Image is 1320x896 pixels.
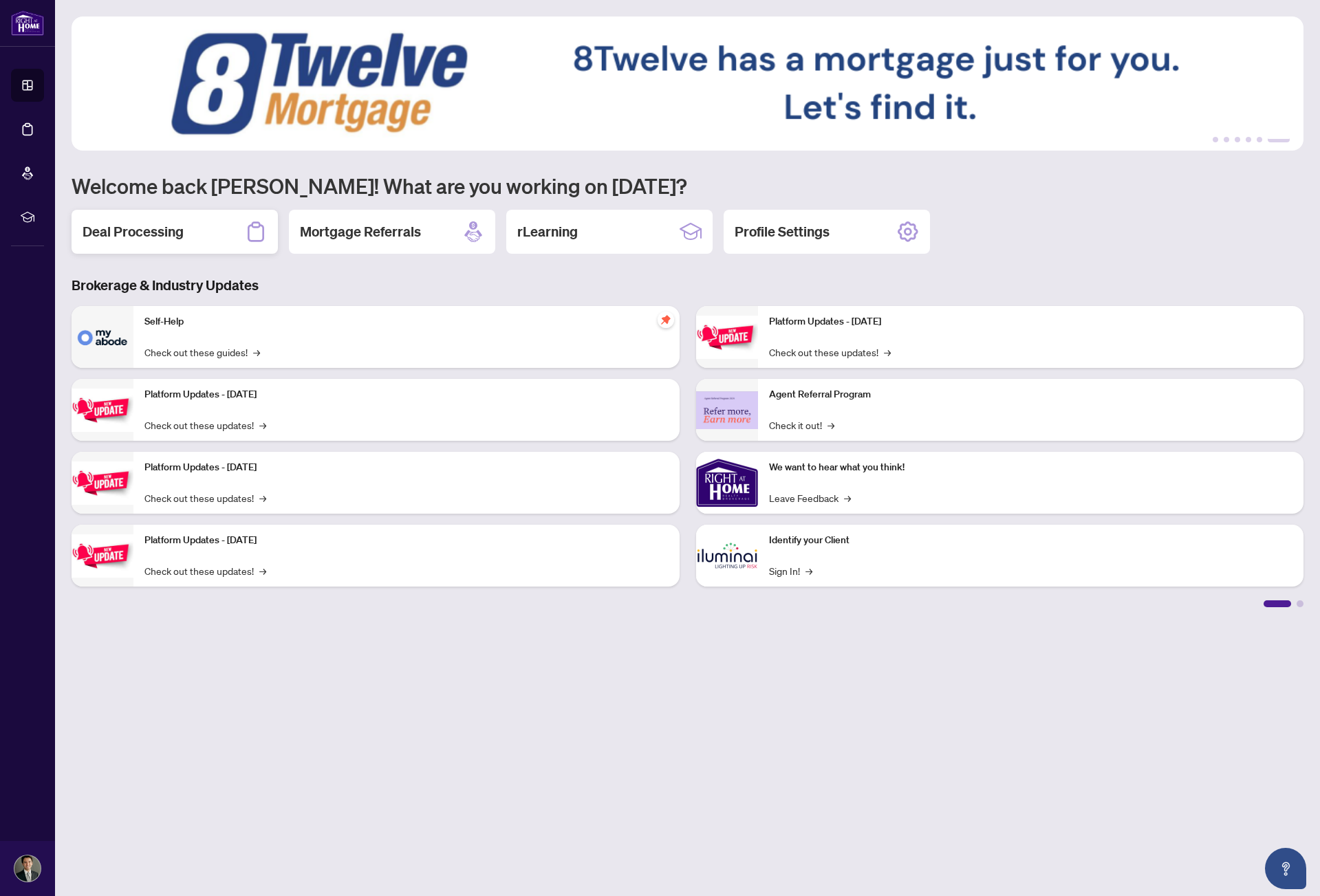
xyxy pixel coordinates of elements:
[769,533,1293,548] p: Identify your Client
[805,563,812,578] span: →
[517,222,578,241] h2: rLearning
[696,452,758,514] img: We want to hear what you think!
[259,563,266,578] span: →
[72,389,133,432] img: Platform Updates - September 16, 2025
[769,460,1293,475] p: We want to hear what you think!
[144,563,266,578] a: Check out these updates!→
[300,222,421,241] h2: Mortgage Referrals
[144,490,266,505] a: Check out these updates!→
[844,490,851,505] span: →
[1235,137,1240,142] button: 3
[259,490,266,505] span: →
[769,490,851,505] a: Leave Feedback→
[884,345,891,360] span: →
[83,222,184,241] h2: Deal Processing
[72,534,133,578] img: Platform Updates - July 8, 2025
[769,314,1293,329] p: Platform Updates - [DATE]
[72,461,133,505] img: Platform Updates - July 21, 2025
[827,417,834,433] span: →
[72,17,1303,151] img: Slide 5
[14,855,41,882] img: Profile Icon
[696,316,758,359] img: Platform Updates - June 23, 2025
[658,312,674,328] span: pushpin
[769,417,834,433] a: Check it out!→
[1257,137,1262,142] button: 5
[769,345,891,360] a: Check out these updates!→
[769,387,1293,402] p: Agent Referral Program
[1224,137,1229,142] button: 2
[1246,137,1251,142] button: 4
[253,345,260,360] span: →
[696,525,758,587] img: Identify your Client
[1268,137,1290,142] button: 6
[11,10,44,36] img: logo
[144,417,266,433] a: Check out these updates!→
[144,345,260,360] a: Check out these guides!→
[735,222,830,241] h2: Profile Settings
[144,314,669,329] p: Self-Help
[259,417,266,433] span: →
[1213,137,1218,142] button: 1
[144,387,669,402] p: Platform Updates - [DATE]
[696,391,758,429] img: Agent Referral Program
[72,276,1303,295] h3: Brokerage & Industry Updates
[1265,848,1306,889] button: Open asap
[72,306,133,368] img: Self-Help
[72,173,1303,199] h1: Welcome back [PERSON_NAME]! What are you working on [DATE]?
[769,563,812,578] a: Sign In!→
[144,460,669,475] p: Platform Updates - [DATE]
[144,533,669,548] p: Platform Updates - [DATE]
